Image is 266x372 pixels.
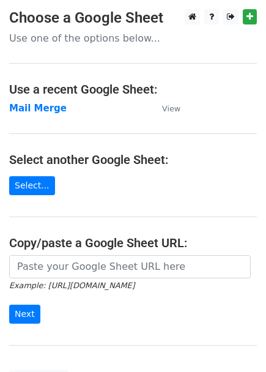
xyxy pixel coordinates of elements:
[162,104,180,113] small: View
[9,9,257,27] h3: Choose a Google Sheet
[9,255,251,278] input: Paste your Google Sheet URL here
[9,281,135,290] small: Example: [URL][DOMAIN_NAME]
[9,103,67,114] a: Mail Merge
[9,176,55,195] a: Select...
[9,236,257,250] h4: Copy/paste a Google Sheet URL:
[9,152,257,167] h4: Select another Google Sheet:
[9,82,257,97] h4: Use a recent Google Sheet:
[9,305,40,324] input: Next
[9,32,257,45] p: Use one of the options below...
[150,103,180,114] a: View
